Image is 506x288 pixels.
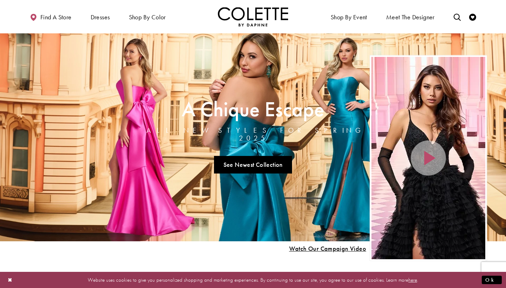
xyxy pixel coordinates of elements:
[89,7,112,26] span: Dresses
[467,7,478,26] a: Check Wishlist
[218,7,288,26] img: Colette by Daphne
[91,14,110,21] span: Dresses
[136,153,370,176] ul: Slider Links
[129,14,166,21] span: Shop by color
[28,7,73,26] a: Find a store
[289,245,366,252] span: Play Slide #15 Video
[452,7,462,26] a: Toggle search
[408,276,417,283] a: here
[218,7,288,26] a: Visit Home Page
[40,14,72,21] span: Find a store
[331,14,367,21] span: Shop By Event
[127,7,168,26] span: Shop by color
[4,274,16,286] button: Close Dialog
[386,14,435,21] span: Meet the designer
[482,275,502,284] button: Submit Dialog
[329,7,369,26] span: Shop By Event
[214,156,292,174] a: See Newest Collection A Chique Escape All New Styles For Spring 2025
[51,275,455,284] p: Website uses cookies to give you personalized shopping and marketing experiences. By continuing t...
[384,7,436,26] a: Meet the designer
